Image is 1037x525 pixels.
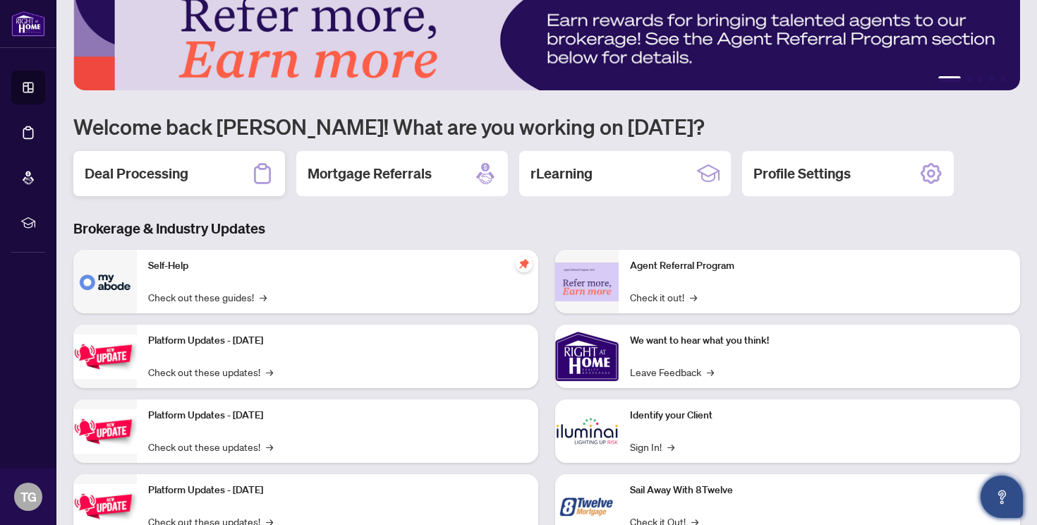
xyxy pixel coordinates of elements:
[73,250,137,313] img: Self-Help
[20,487,37,507] span: TG
[73,113,1020,140] h1: Welcome back [PERSON_NAME]! What are you working on [DATE]?
[981,476,1023,518] button: Open asap
[630,483,1009,498] p: Sail Away With 8Twelve
[266,439,273,454] span: →
[148,483,527,498] p: Platform Updates - [DATE]
[530,164,593,183] h2: rLearning
[555,399,619,463] img: Identify your Client
[667,439,674,454] span: →
[148,364,273,380] a: Check out these updates!→
[630,364,714,380] a: Leave Feedback→
[630,408,1009,423] p: Identify your Client
[148,408,527,423] p: Platform Updates - [DATE]
[148,333,527,349] p: Platform Updates - [DATE]
[73,219,1020,239] h3: Brokerage & Industry Updates
[989,76,995,82] button: 4
[308,164,432,183] h2: Mortgage Referrals
[630,333,1009,349] p: We want to hear what you think!
[555,325,619,388] img: We want to hear what you think!
[978,76,983,82] button: 3
[148,439,273,454] a: Check out these updates!→
[73,409,137,454] img: Platform Updates - July 8, 2025
[1000,76,1006,82] button: 5
[753,164,851,183] h2: Profile Settings
[260,289,267,305] span: →
[630,258,1009,274] p: Agent Referral Program
[73,334,137,379] img: Platform Updates - July 21, 2025
[555,262,619,301] img: Agent Referral Program
[630,439,674,454] a: Sign In!→
[85,164,188,183] h2: Deal Processing
[938,76,961,82] button: 1
[707,364,714,380] span: →
[11,11,45,37] img: logo
[966,76,972,82] button: 2
[148,258,527,274] p: Self-Help
[630,289,697,305] a: Check it out!→
[516,255,533,272] span: pushpin
[266,364,273,380] span: →
[690,289,697,305] span: →
[148,289,267,305] a: Check out these guides!→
